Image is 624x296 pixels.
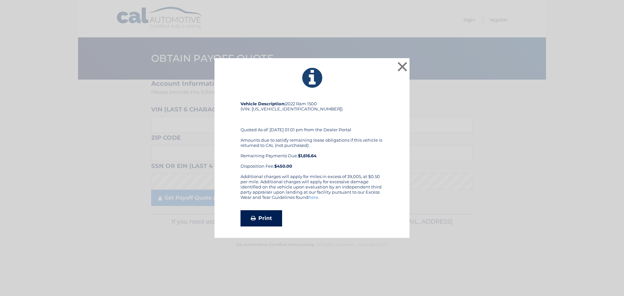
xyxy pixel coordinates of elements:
[240,101,285,106] strong: Vehicle Description:
[308,195,318,200] a: here
[240,137,383,169] div: Amounts due to satisfy remaining lease obligations if this vehicle is returned to CAL (not purcha...
[240,101,383,174] div: 2022 Ram 1500 (VIN: [US_VEHICLE_IDENTIFICATION_NUMBER]) Quoted As of: [DATE] 01:01 pm from the De...
[240,174,383,205] div: Additional charges will apply for miles in excess of 39,005, at $0.50 per mile. Additional charge...
[298,153,317,158] b: $1,616.64
[396,60,409,73] button: ×
[274,163,292,169] strong: $450.00
[240,210,282,226] a: Print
